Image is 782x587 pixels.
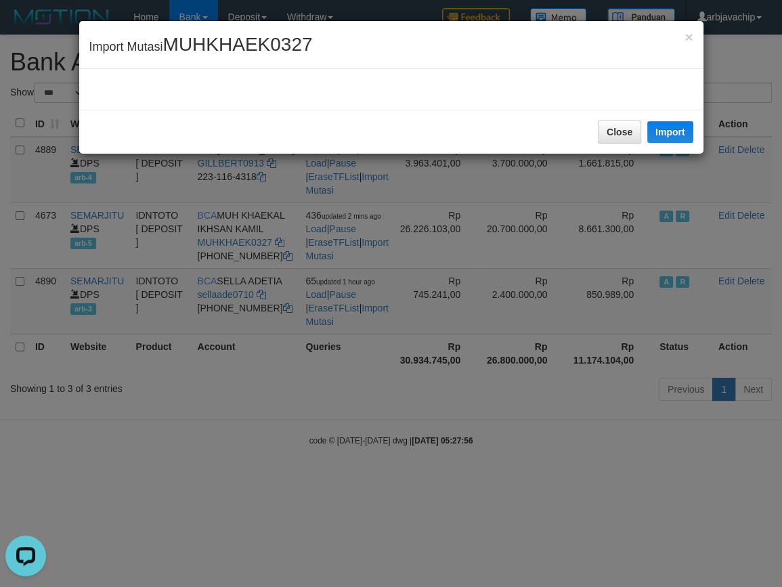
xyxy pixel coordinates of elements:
button: Import [647,121,693,143]
span: Import Mutasi [89,40,313,53]
button: Close [685,30,693,44]
button: Close [598,121,641,144]
span: MUHKHAEK0327 [163,34,313,55]
span: × [685,29,693,45]
button: Open LiveChat chat widget [5,5,46,46]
